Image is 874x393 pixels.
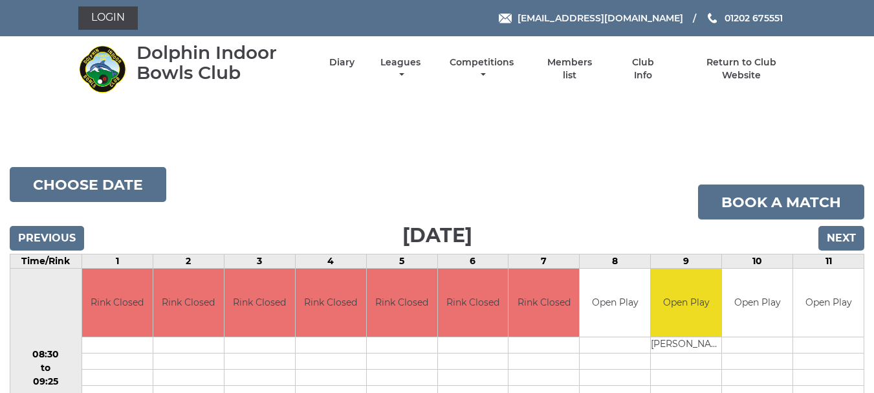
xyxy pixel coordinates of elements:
[722,254,793,269] td: 10
[651,254,722,269] td: 9
[698,185,864,219] a: Book a match
[82,269,153,337] td: Rink Closed
[580,269,650,337] td: Open Play
[78,6,138,30] a: Login
[82,254,153,269] td: 1
[447,56,518,82] a: Competitions
[295,254,366,269] td: 4
[153,269,224,337] td: Rink Closed
[508,254,580,269] td: 7
[438,269,508,337] td: Rink Closed
[224,254,295,269] td: 3
[10,254,82,269] td: Time/Rink
[377,56,424,82] a: Leagues
[366,254,437,269] td: 5
[224,269,295,337] td: Rink Closed
[706,11,783,25] a: Phone us 01202 675551
[793,269,864,337] td: Open Play
[518,12,683,24] span: [EMAIL_ADDRESS][DOMAIN_NAME]
[725,12,783,24] span: 01202 675551
[622,56,664,82] a: Club Info
[651,337,721,353] td: [PERSON_NAME]
[686,56,796,82] a: Return to Club Website
[437,254,508,269] td: 6
[580,254,651,269] td: 8
[296,269,366,337] td: Rink Closed
[793,254,864,269] td: 11
[499,14,512,23] img: Email
[10,226,84,251] input: Previous
[508,269,579,337] td: Rink Closed
[651,269,721,337] td: Open Play
[10,167,166,202] button: Choose date
[78,45,127,93] img: Dolphin Indoor Bowls Club
[540,56,599,82] a: Members list
[137,43,307,83] div: Dolphin Indoor Bowls Club
[367,269,437,337] td: Rink Closed
[499,11,683,25] a: Email [EMAIL_ADDRESS][DOMAIN_NAME]
[329,56,355,69] a: Diary
[722,269,792,337] td: Open Play
[153,254,224,269] td: 2
[708,13,717,23] img: Phone us
[818,226,864,251] input: Next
